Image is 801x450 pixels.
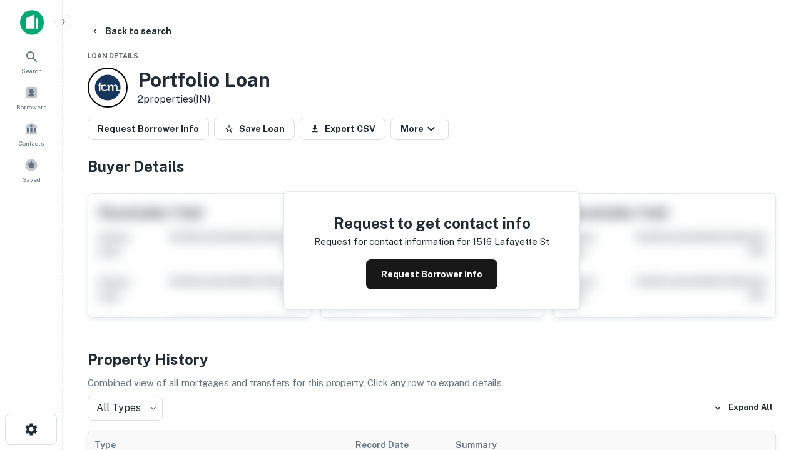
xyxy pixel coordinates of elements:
p: 2 properties (IN) [138,92,270,107]
p: 1516 lafayette st [472,234,549,249]
button: Expand All [710,399,776,417]
a: Saved [4,153,59,187]
h4: Request to get contact info [314,212,549,234]
span: Loan Details [88,52,138,59]
h4: Buyer Details [88,155,776,177]
div: All Types [88,396,163,421]
span: Saved [23,174,41,184]
img: capitalize-icon.png [20,10,44,35]
button: Back to search [85,20,176,42]
button: Request Borrower Info [366,259,497,289]
p: Request for contact information for [314,234,470,249]
a: Contacts [4,117,59,151]
span: Contacts [19,138,44,148]
span: Search [21,66,42,76]
span: Borrowers [16,102,46,112]
button: Save Loan [214,117,295,140]
button: Request Borrower Info [88,117,209,140]
h4: Property History [88,348,776,371]
button: Export CSV [300,117,385,140]
iframe: Chat Widget [738,310,801,370]
h3: Portfolio Loan [138,68,270,92]
p: Combined view of all mortgages and transfers for this property. Click any row to expand details. [88,376,776,391]
button: More [390,117,449,140]
a: Search [4,44,59,78]
a: Borrowers [4,81,59,114]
